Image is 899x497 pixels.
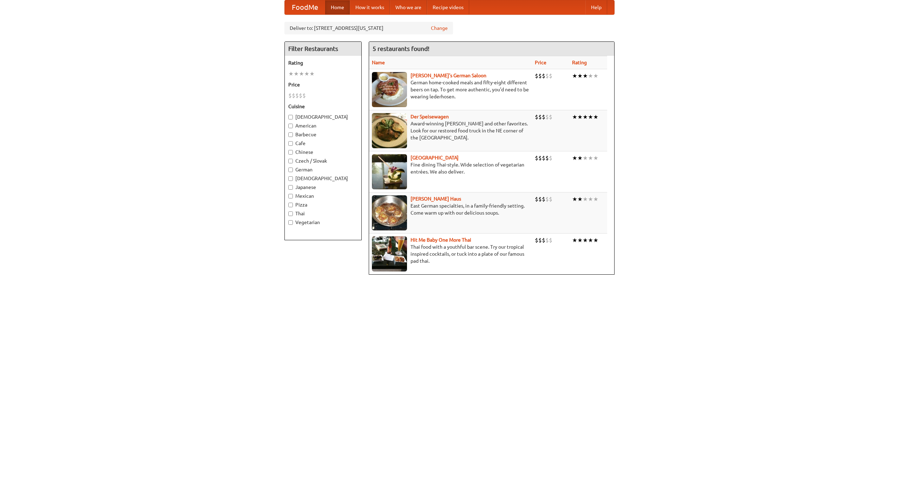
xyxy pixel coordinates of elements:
li: $ [542,72,545,80]
li: ★ [577,195,583,203]
label: Pizza [288,201,358,208]
label: Chinese [288,149,358,156]
li: ★ [588,154,593,162]
input: Pizza [288,203,293,207]
li: $ [538,154,542,162]
li: ★ [304,70,309,78]
input: Thai [288,211,293,216]
label: Cafe [288,140,358,147]
li: $ [299,92,302,99]
input: Czech / Slovak [288,159,293,163]
a: How it works [350,0,390,14]
li: ★ [583,113,588,121]
input: Chinese [288,150,293,155]
li: $ [549,72,552,80]
li: ★ [572,195,577,203]
h5: Rating [288,59,358,66]
a: Der Speisewagen [411,114,449,119]
label: [DEMOGRAPHIC_DATA] [288,175,358,182]
li: ★ [309,70,315,78]
li: $ [545,195,549,203]
li: ★ [577,72,583,80]
img: esthers.jpg [372,72,407,107]
p: East German specialties, in a family-friendly setting. Come warm up with our delicious soups. [372,202,529,216]
li: $ [538,113,542,121]
li: ★ [577,236,583,244]
li: ★ [572,72,577,80]
label: Vegetarian [288,219,358,226]
li: ★ [294,70,299,78]
h5: Price [288,81,358,88]
li: $ [542,154,545,162]
a: [PERSON_NAME] Haus [411,196,461,202]
li: ★ [588,72,593,80]
a: Price [535,60,546,65]
label: American [288,122,358,129]
li: $ [549,236,552,244]
p: German home-cooked meals and fifty-eight different beers on tap. To get more authentic, you'd nee... [372,79,529,100]
li: ★ [572,154,577,162]
h5: Cuisine [288,103,358,110]
img: speisewagen.jpg [372,113,407,148]
li: ★ [572,236,577,244]
li: $ [292,92,295,99]
img: kohlhaus.jpg [372,195,407,230]
label: [DEMOGRAPHIC_DATA] [288,113,358,120]
input: German [288,168,293,172]
li: $ [295,92,299,99]
li: ★ [593,236,598,244]
li: ★ [577,113,583,121]
input: Barbecue [288,132,293,137]
label: Mexican [288,192,358,200]
li: $ [535,72,538,80]
label: Czech / Slovak [288,157,358,164]
li: $ [549,113,552,121]
li: $ [549,195,552,203]
li: ★ [593,113,598,121]
a: Hit Me Baby One More Thai [411,237,471,243]
label: Japanese [288,184,358,191]
li: $ [302,92,306,99]
li: $ [288,92,292,99]
li: ★ [583,72,588,80]
li: $ [542,236,545,244]
p: Fine dining Thai-style. Wide selection of vegetarian entrées. We also deliver. [372,161,529,175]
li: $ [535,195,538,203]
p: Thai food with a youthful bar scene. Try our tropical inspired cocktails, or tuck into a plate of... [372,243,529,264]
b: [PERSON_NAME]'s German Saloon [411,73,486,78]
li: ★ [577,154,583,162]
li: $ [538,72,542,80]
li: ★ [593,72,598,80]
li: ★ [583,236,588,244]
li: ★ [583,154,588,162]
a: [GEOGRAPHIC_DATA] [411,155,459,161]
li: $ [545,236,549,244]
img: babythai.jpg [372,236,407,272]
a: Home [325,0,350,14]
input: Vegetarian [288,220,293,225]
input: Mexican [288,194,293,198]
li: ★ [593,154,598,162]
li: ★ [593,195,598,203]
a: Name [372,60,385,65]
li: $ [545,113,549,121]
input: Japanese [288,185,293,190]
li: $ [545,72,549,80]
li: $ [542,195,545,203]
div: Deliver to: [STREET_ADDRESS][US_STATE] [284,22,453,34]
a: Help [585,0,607,14]
li: ★ [588,195,593,203]
label: Thai [288,210,358,217]
h4: Filter Restaurants [285,42,361,56]
li: $ [549,154,552,162]
li: $ [535,154,538,162]
input: [DEMOGRAPHIC_DATA] [288,176,293,181]
input: American [288,124,293,128]
ng-pluralize: 5 restaurants found! [373,45,429,52]
input: [DEMOGRAPHIC_DATA] [288,115,293,119]
li: $ [542,113,545,121]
